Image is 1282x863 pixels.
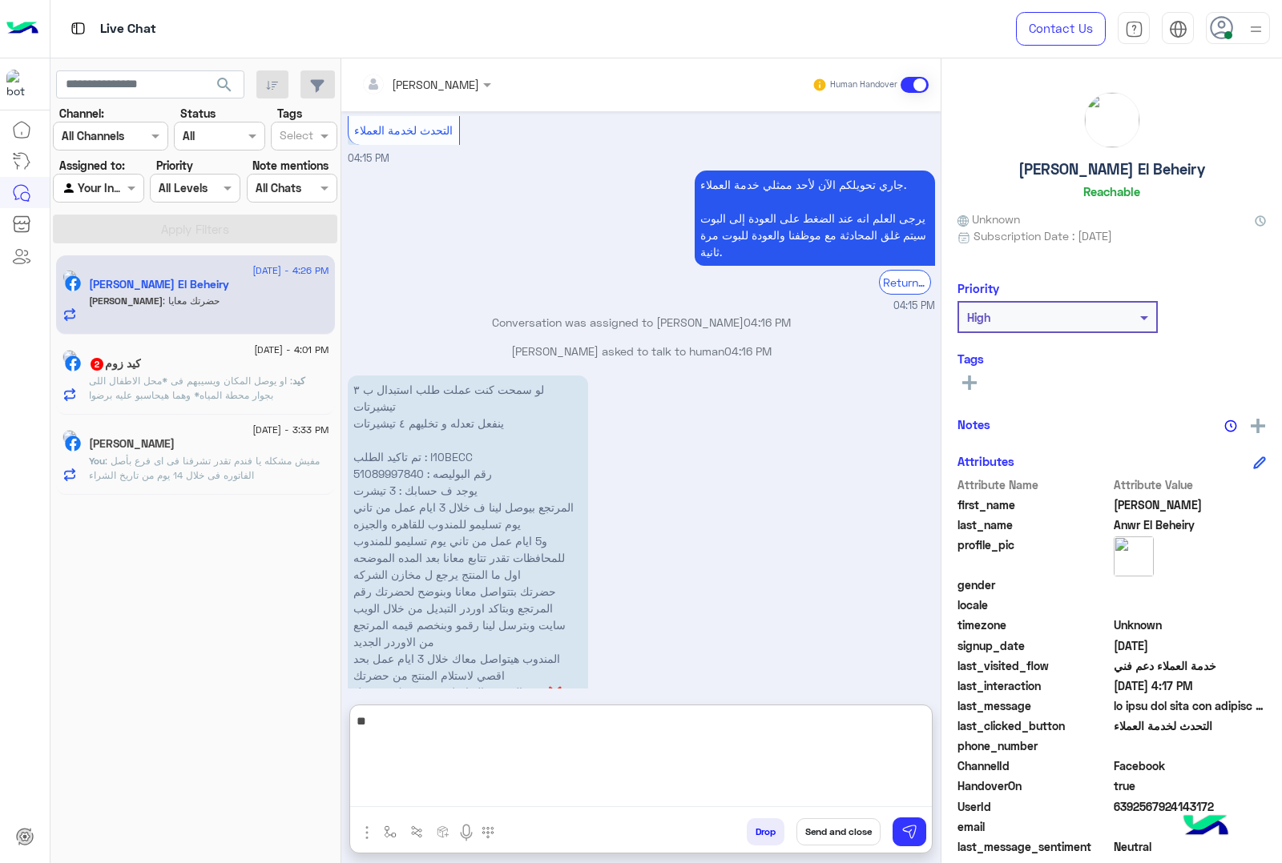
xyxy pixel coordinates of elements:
[879,270,931,295] div: Return to Bot
[348,343,935,359] p: [PERSON_NAME] asked to talk to human
[65,275,81,291] img: Facebook
[957,417,990,431] h6: Notes
[747,818,784,845] button: Drop
[1125,20,1143,38] img: tab
[1114,677,1267,694] span: 2025-09-11T13:17:12.396Z
[457,823,476,842] img: send voice note
[410,825,423,838] img: Trigger scenario
[957,757,1111,774] span: ChannelId
[89,455,105,467] span: You
[53,215,337,243] button: Apply Filters
[1114,717,1267,734] span: التحدث لخدمة العملاء
[252,157,329,174] label: Note mentions
[1178,799,1234,855] img: hulul-logo.png
[957,677,1111,694] span: last_interaction
[357,823,377,842] img: send attachment
[957,454,1014,468] h6: Attributes
[215,75,234,94] span: search
[65,436,81,452] img: Facebook
[482,826,494,839] img: make a call
[957,818,1111,835] span: email
[957,737,1111,754] span: phone_number
[957,717,1111,734] span: last_clicked_button
[1251,419,1265,433] img: add
[1114,616,1267,633] span: Unknown
[1114,697,1267,714] span: لو سمحت كنت عملت طلب استبدال ب ٣ تيشيرتات ينفعل تعدله و تخليهم ٤ تيشيرتات تم تاكيد الطلب : I10BEC...
[957,777,1111,794] span: HandoverOn
[957,657,1111,674] span: last_visited_flow
[354,123,453,137] span: التحدث لخدمة العملاء
[377,818,404,845] button: select flow
[404,818,430,845] button: Trigger scenario
[1085,93,1139,147] img: picture
[957,596,1111,613] span: locale
[957,616,1111,633] span: timezone
[744,315,791,329] span: 04:16 PM
[89,357,141,371] h5: كيد زوم
[100,18,156,40] p: Live Chat
[957,576,1111,593] span: gender
[957,697,1111,714] span: last_message
[1114,576,1267,593] span: null
[89,455,320,481] span: مفيش مشكله يا فندم تقدر تشرفنا فى اى فرع بأصل الفاتوره فى خلال 14 يوم من تاريخ الشراء
[1114,516,1267,533] span: Anwr El Beheiry
[277,105,302,122] label: Tags
[1114,818,1267,835] span: null
[89,375,292,401] span: او يوصل المكان ويسيبهم فى *محل الاطفال اللى بجوار محطة المياه* وهما هيحاسبو عليه برضوا
[252,263,329,278] span: [DATE] - 4:26 PM
[254,343,329,357] span: [DATE] - 4:01 PM
[957,798,1111,815] span: UserId
[893,299,935,314] span: 04:15 PM
[957,838,1111,855] span: last_message_sentiment
[1083,184,1140,199] h6: Reachable
[1224,419,1237,432] img: notes
[695,171,935,266] p: 11/9/2025, 4:15 PM
[957,496,1111,513] span: first_name
[163,295,220,307] span: حضرتك معايا
[724,344,772,358] span: 04:16 PM
[59,157,125,174] label: Assigned to:
[1169,20,1187,38] img: tab
[348,375,588,740] p: 11/9/2025, 4:17 PM
[437,825,450,838] img: create order
[1114,496,1267,513] span: Mahmoud
[957,351,1266,366] h6: Tags
[6,12,38,46] img: Logo
[1246,19,1266,39] img: profile
[348,314,935,331] p: Conversation was assigned to [PERSON_NAME]
[89,278,229,291] h5: Mahmoud Anwr El Beheiry
[1114,757,1267,774] span: 0
[1114,777,1267,794] span: true
[957,516,1111,533] span: last_name
[65,355,81,371] img: Facebook
[1118,12,1150,46] a: tab
[957,637,1111,654] span: signup_date
[1114,596,1267,613] span: null
[957,281,999,295] h6: Priority
[68,18,88,38] img: tab
[89,437,175,451] h5: Ammar Moawed
[1114,536,1154,576] img: picture
[1114,637,1267,654] span: 2025-07-25T21:24:17.728Z
[277,126,313,147] div: Select
[957,536,1111,573] span: profile_pic
[292,375,305,387] span: كيد
[1114,798,1267,815] span: 6392567924143172
[1114,838,1267,855] span: 0
[62,350,77,364] img: picture
[430,818,457,845] button: create order
[91,358,103,371] span: 2
[59,105,104,122] label: Channel:
[1114,476,1267,493] span: Attribute Value
[830,78,897,91] small: Human Handover
[6,70,35,98] img: 713415422032625
[205,70,244,105] button: search
[796,818,881,845] button: Send and close
[62,430,77,444] img: picture
[252,423,329,437] span: [DATE] - 3:33 PM
[1114,657,1267,674] span: خدمة العملاء دعم فني
[974,227,1112,244] span: Subscription Date : [DATE]
[1114,737,1267,754] span: null
[156,157,193,174] label: Priority
[1016,12,1106,46] a: Contact Us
